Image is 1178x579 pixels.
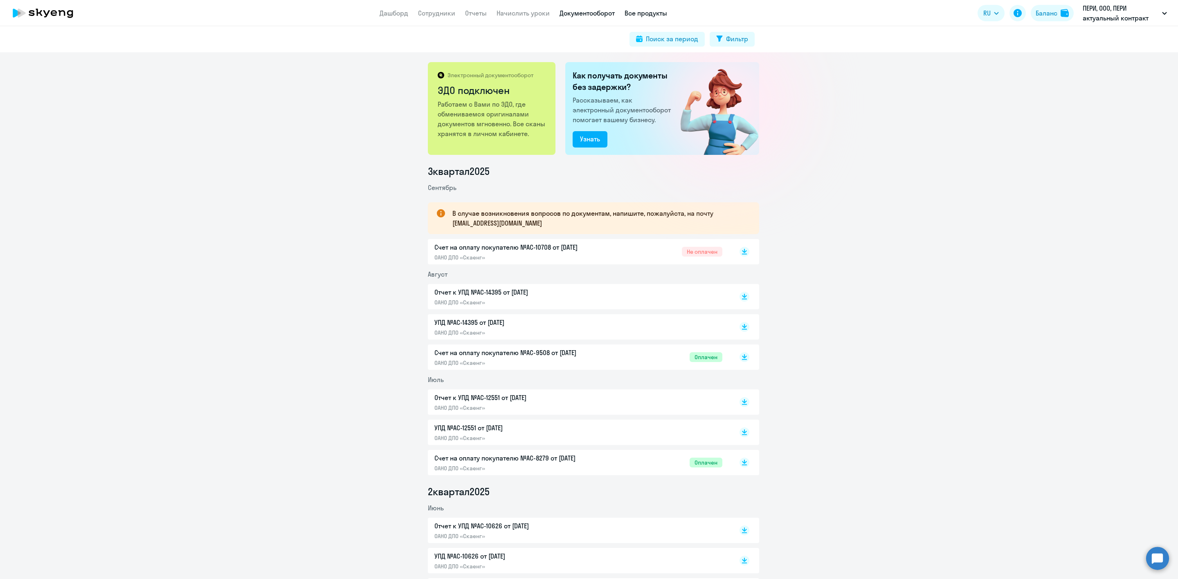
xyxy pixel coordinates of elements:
a: Отчет к УПД №AC-14395 от [DATE]ОАНО ДПО «Скаенг» [434,287,722,306]
p: Работаем с Вами по ЭДО, где обмениваемся оригиналами документов мгновенно. Все сканы хранятся в л... [438,99,547,139]
span: Оплачен [690,352,722,362]
a: Сотрудники [418,9,455,17]
p: ОАНО ДПО «Скаенг» [434,299,606,306]
p: Отчет к УПД №AC-14395 от [DATE] [434,287,606,297]
a: УПД №AC-10626 от [DATE]ОАНО ДПО «Скаенг» [434,551,722,570]
p: В случае возникновения вопросов по документам, напишите, пожалуйста, на почту [EMAIL_ADDRESS][DOM... [452,208,744,228]
a: Счет на оплату покупателю №AC-9508 от [DATE]ОАНО ДПО «Скаенг»Оплачен [434,348,722,367]
p: УПД №AC-14395 от [DATE] [434,317,606,327]
p: ПЕРИ, ООО, ПЕРИ актуальный контракт [1083,3,1159,23]
p: ОАНО ДПО «Скаенг» [434,254,606,261]
p: ОАНО ДПО «Скаенг» [434,563,606,570]
h2: Как получать документы без задержки? [573,70,674,93]
span: Июль [428,376,444,384]
button: Поиск за период [629,32,705,47]
h2: ЭДО подключен [438,84,547,97]
span: Август [428,270,447,278]
li: 3 квартал 2025 [428,165,759,178]
button: ПЕРИ, ООО, ПЕРИ актуальный контракт [1079,3,1171,23]
a: Счет на оплату покупателю №AC-10708 от [DATE]ОАНО ДПО «Скаенг»Не оплачен [434,242,722,261]
li: 2 квартал 2025 [428,485,759,498]
p: УПД №AC-12551 от [DATE] [434,423,606,433]
p: Счет на оплату покупателю №AC-10708 от [DATE] [434,242,606,252]
span: Не оплачен [682,247,722,257]
p: ОАНО ДПО «Скаенг» [434,465,606,472]
span: Сентябрь [428,183,456,192]
p: Отчет к УПД №AC-10626 от [DATE] [434,521,606,531]
div: Узнать [580,134,600,144]
button: RU [978,5,1005,21]
span: Оплачен [690,458,722,467]
p: Счет на оплату покупателю №AC-8279 от [DATE] [434,453,606,463]
button: Балансbalance [1031,5,1074,21]
p: Счет на оплату покупателю №AC-9508 от [DATE] [434,348,606,358]
p: УПД №AC-10626 от [DATE] [434,551,606,561]
span: Июнь [428,504,444,512]
span: RU [983,8,991,18]
div: Поиск за период [646,34,698,44]
p: Электронный документооборот [447,72,533,79]
a: Начислить уроки [497,9,550,17]
p: ОАНО ДПО «Скаенг» [434,532,606,540]
img: balance [1061,9,1069,17]
a: Отчеты [465,9,487,17]
p: Отчет к УПД №AC-12551 от [DATE] [434,393,606,402]
a: Отчет к УПД №AC-12551 от [DATE]ОАНО ДПО «Скаенг» [434,393,722,411]
p: ОАНО ДПО «Скаенг» [434,329,606,336]
a: Счет на оплату покупателю №AC-8279 от [DATE]ОАНО ДПО «Скаенг»Оплачен [434,453,722,472]
a: Дашборд [380,9,408,17]
div: Баланс [1036,8,1057,18]
button: Фильтр [710,32,755,47]
p: ОАНО ДПО «Скаенг» [434,404,606,411]
a: УПД №AC-12551 от [DATE]ОАНО ДПО «Скаенг» [434,423,722,442]
a: Отчет к УПД №AC-10626 от [DATE]ОАНО ДПО «Скаенг» [434,521,722,540]
a: УПД №AC-14395 от [DATE]ОАНО ДПО «Скаенг» [434,317,722,336]
img: connected [667,62,759,155]
p: ОАНО ДПО «Скаенг» [434,359,606,367]
p: ОАНО ДПО «Скаенг» [434,434,606,442]
button: Узнать [573,131,607,148]
a: Документооборот [560,9,615,17]
p: Рассказываем, как электронный документооборот помогает вашему бизнесу. [573,95,674,125]
div: Фильтр [726,34,748,44]
a: Все продукты [625,9,667,17]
